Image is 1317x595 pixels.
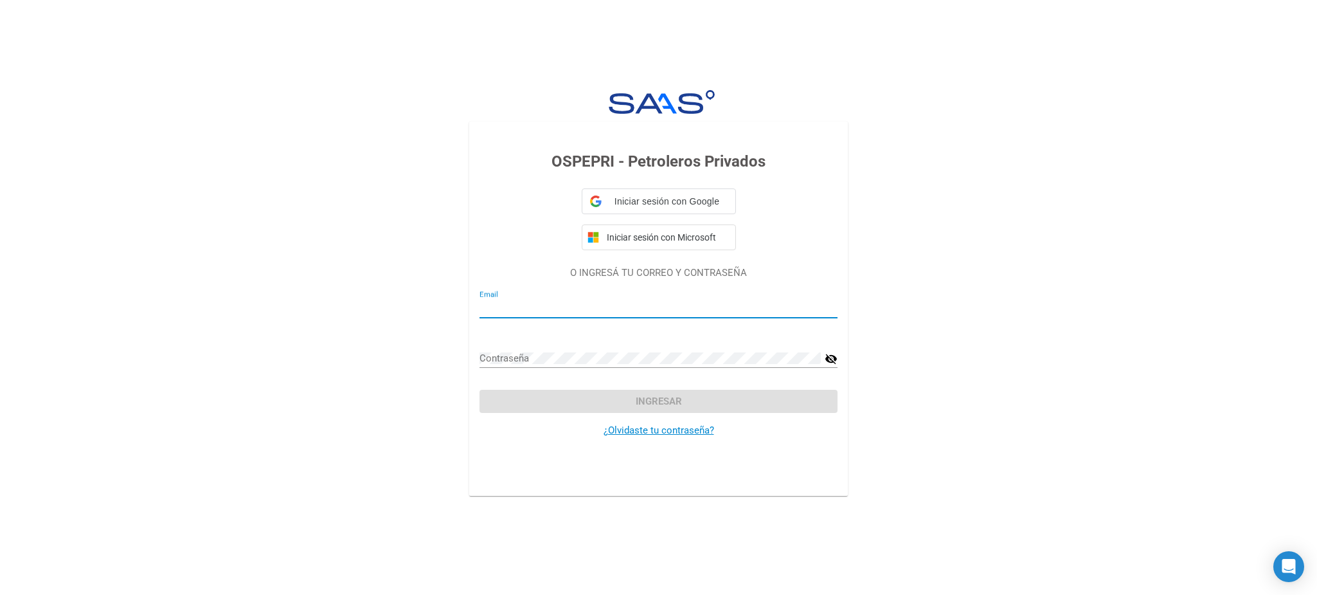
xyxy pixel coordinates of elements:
span: Iniciar sesión con Google [607,195,728,208]
span: Ingresar [636,396,682,407]
div: Iniciar sesión con Google [582,188,736,214]
button: Ingresar [479,390,838,413]
p: O INGRESÁ TU CORREO Y CONTRASEÑA [479,266,838,280]
a: ¿Olvidaste tu contraseña? [604,425,714,436]
button: Iniciar sesión con Microsoft [582,224,736,250]
span: Iniciar sesión con Microsoft [604,232,730,243]
mat-icon: visibility_off [825,351,838,367]
div: Open Intercom Messenger [1273,551,1304,582]
h3: OSPEPRI - Petroleros Privados [479,150,838,173]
